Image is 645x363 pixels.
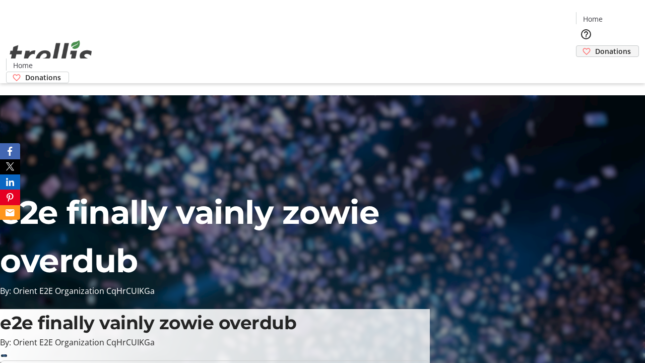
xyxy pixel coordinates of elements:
span: Home [583,14,603,24]
a: Home [576,14,609,24]
a: Home [7,60,39,71]
a: Donations [6,72,69,83]
button: Cart [576,57,596,77]
span: Donations [25,72,61,83]
button: Help [576,24,596,44]
img: Orient E2E Organization CqHrCUIKGa's Logo [6,29,96,80]
span: Donations [595,46,631,56]
a: Donations [576,45,639,57]
span: Home [13,60,33,71]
